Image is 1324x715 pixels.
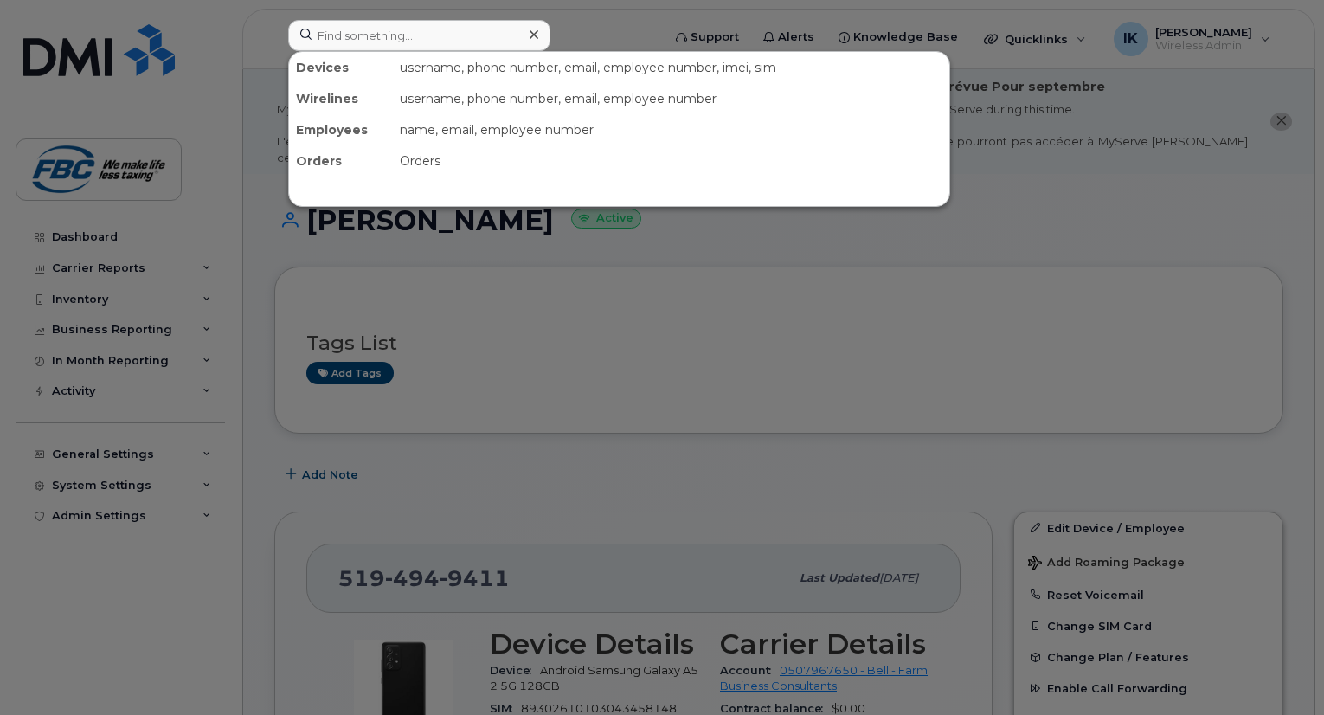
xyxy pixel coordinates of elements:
div: Orders [289,145,393,177]
div: name, email, employee number [393,114,949,145]
div: username, phone number, email, employee number [393,83,949,114]
div: Devices [289,52,393,83]
div: Wirelines [289,83,393,114]
div: username, phone number, email, employee number, imei, sim [393,52,949,83]
div: Orders [393,145,949,177]
div: Employees [289,114,393,145]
